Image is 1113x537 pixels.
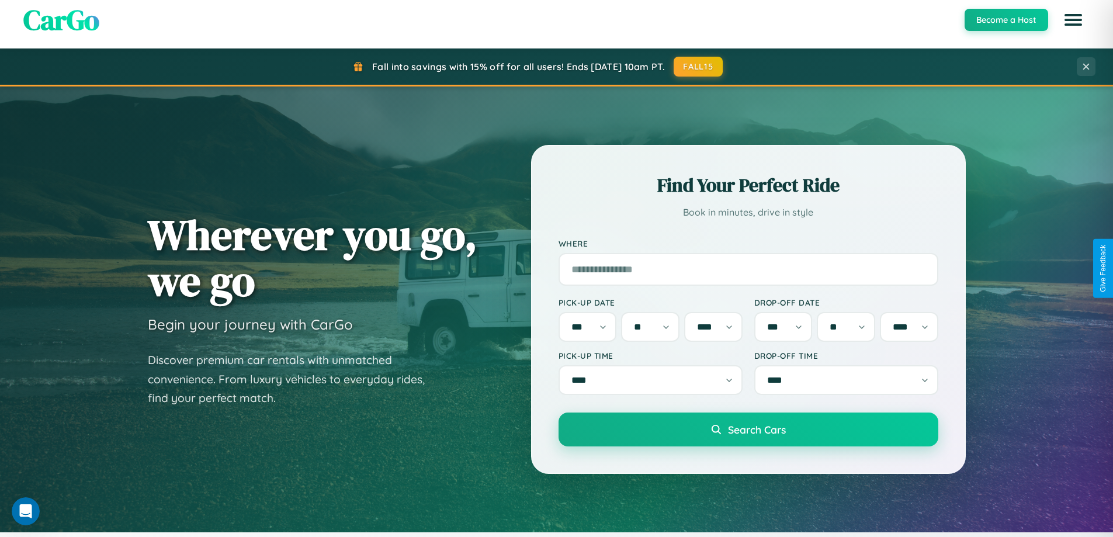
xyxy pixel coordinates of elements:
p: Book in minutes, drive in style [559,204,938,221]
label: Pick-up Time [559,351,743,361]
iframe: Intercom live chat [12,497,40,525]
button: FALL15 [674,57,723,77]
button: Search Cars [559,413,938,446]
h1: Wherever you go, we go [148,212,477,304]
button: Become a Host [965,9,1048,31]
label: Where [559,238,938,248]
div: Give Feedback [1099,245,1107,292]
span: Search Cars [728,423,786,436]
h2: Find Your Perfect Ride [559,172,938,198]
span: Fall into savings with 15% off for all users! Ends [DATE] 10am PT. [372,61,665,72]
p: Discover premium car rentals with unmatched convenience. From luxury vehicles to everyday rides, ... [148,351,440,408]
label: Drop-off Time [754,351,938,361]
label: Pick-up Date [559,297,743,307]
span: CarGo [23,1,99,39]
label: Drop-off Date [754,297,938,307]
h3: Begin your journey with CarGo [148,316,353,333]
button: Open menu [1057,4,1090,36]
